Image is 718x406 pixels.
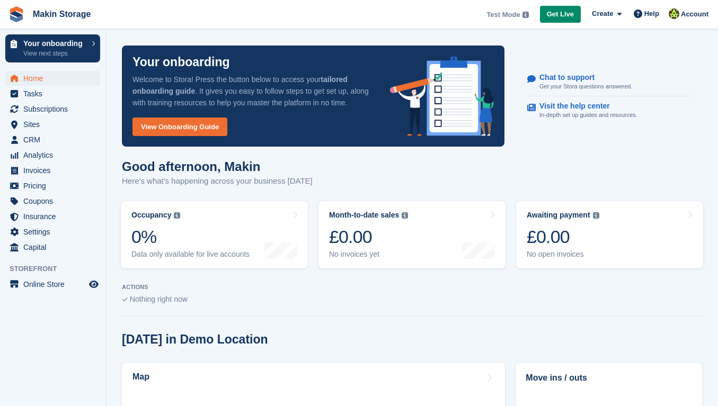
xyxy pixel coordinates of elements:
img: blank_slate_check_icon-ba018cac091ee9be17c0a81a6c232d5eb81de652e7a59be601be346b1b6ddf79.svg [122,297,128,302]
a: menu [5,148,100,163]
a: menu [5,163,100,178]
span: Capital [23,240,87,255]
span: Invoices [23,163,87,178]
img: icon-info-grey-7440780725fd019a000dd9b08b2336e03edf1995a4989e88bcd33f0948082b44.svg [174,212,180,219]
a: menu [5,102,100,116]
a: Occupancy 0% Data only available for live accounts [121,201,308,268]
span: Home [23,71,87,86]
div: 0% [131,226,250,248]
span: Account [681,9,708,20]
img: icon-info-grey-7440780725fd019a000dd9b08b2336e03edf1995a4989e88bcd33f0948082b44.svg [522,12,529,18]
span: Nothing right now [130,295,188,303]
span: Pricing [23,178,87,193]
span: Storefront [10,264,105,274]
p: Get your Stora questions answered. [539,82,632,91]
div: Month-to-date sales [329,211,399,220]
span: Help [644,8,659,19]
h1: Good afternoon, Makin [122,159,313,174]
h2: Map [132,372,149,382]
span: Coupons [23,194,87,209]
a: menu [5,86,100,101]
div: No open invoices [527,250,599,259]
a: menu [5,117,100,132]
span: Tasks [23,86,87,101]
p: Your onboarding [23,40,86,47]
span: Get Live [547,9,574,20]
a: Makin Storage [29,5,95,23]
a: menu [5,240,100,255]
span: Sites [23,117,87,132]
img: onboarding-info-6c161a55d2c0e0a8cae90662b2fe09162a5109e8cc188191df67fb4f79e88e88.svg [390,57,494,136]
a: Preview store [87,278,100,291]
h2: Move ins / outs [526,372,692,384]
p: ACTIONS [122,284,702,291]
p: Visit the help center [539,102,629,111]
img: icon-info-grey-7440780725fd019a000dd9b08b2336e03edf1995a4989e88bcd33f0948082b44.svg [593,212,599,219]
img: icon-info-grey-7440780725fd019a000dd9b08b2336e03edf1995a4989e88bcd33f0948082b44.svg [402,212,408,219]
span: Insurance [23,209,87,224]
img: stora-icon-8386f47178a22dfd0bd8f6a31ec36ba5ce8667c1dd55bd0f319d3a0aa187defe.svg [8,6,24,22]
div: £0.00 [329,226,408,248]
h2: [DATE] in Demo Location [122,332,268,347]
p: Welcome to Stora! Press the button below to access your . It gives you easy to follow steps to ge... [132,74,373,109]
a: menu [5,194,100,209]
div: No invoices yet [329,250,408,259]
a: Get Live [540,6,581,23]
span: Test Mode [486,10,520,20]
a: menu [5,132,100,147]
span: Create [592,8,613,19]
a: menu [5,224,100,239]
span: CRM [23,132,87,147]
p: Here's what's happening across your business [DATE] [122,175,313,187]
div: Awaiting payment [527,211,590,220]
p: Your onboarding [132,56,230,68]
a: Awaiting payment £0.00 No open invoices [516,201,703,268]
a: menu [5,277,100,292]
div: £0.00 [527,226,599,248]
span: Online Store [23,277,87,292]
a: Your onboarding View next steps [5,34,100,62]
p: In-depth set up guides and resources. [539,111,637,120]
a: View Onboarding Guide [132,118,227,136]
a: Visit the help center In-depth set up guides and resources. [527,96,692,125]
div: Data only available for live accounts [131,250,250,259]
img: Makin Storage Team [669,8,679,19]
span: Analytics [23,148,87,163]
a: menu [5,71,100,86]
span: Subscriptions [23,102,87,116]
a: menu [5,178,100,193]
span: Settings [23,224,87,239]
p: Chat to support [539,73,624,82]
p: View next steps [23,49,86,58]
a: Month-to-date sales £0.00 No invoices yet [318,201,506,268]
a: menu [5,209,100,224]
a: Chat to support Get your Stora questions answered. [527,68,692,97]
div: Occupancy [131,211,171,220]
